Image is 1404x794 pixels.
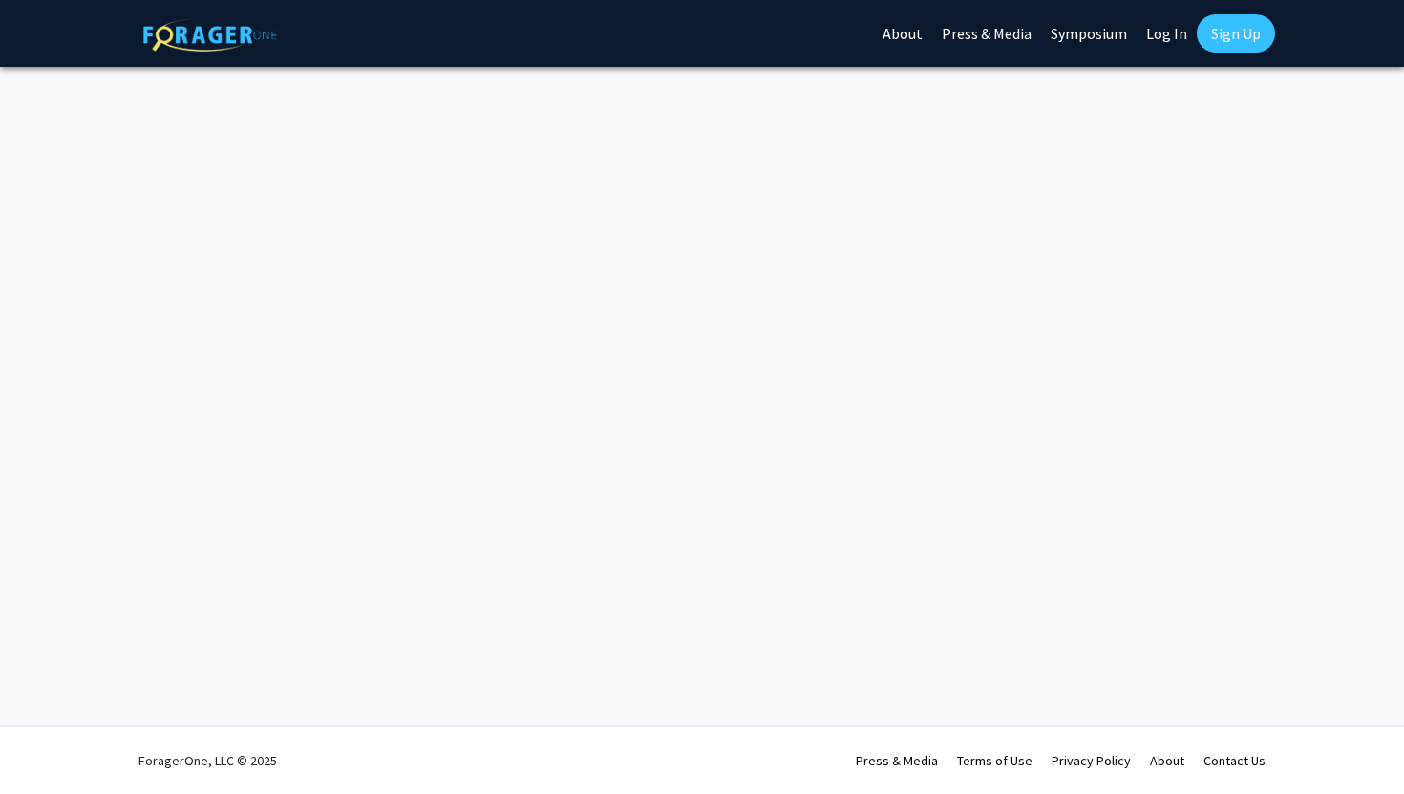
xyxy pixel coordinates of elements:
a: Sign Up [1197,14,1275,53]
div: ForagerOne, LLC © 2025 [138,727,277,794]
a: Press & Media [856,752,938,769]
a: About [1150,752,1184,769]
a: Terms of Use [957,752,1032,769]
img: ForagerOne Logo [143,18,277,52]
a: Contact Us [1203,752,1266,769]
a: Privacy Policy [1052,752,1131,769]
